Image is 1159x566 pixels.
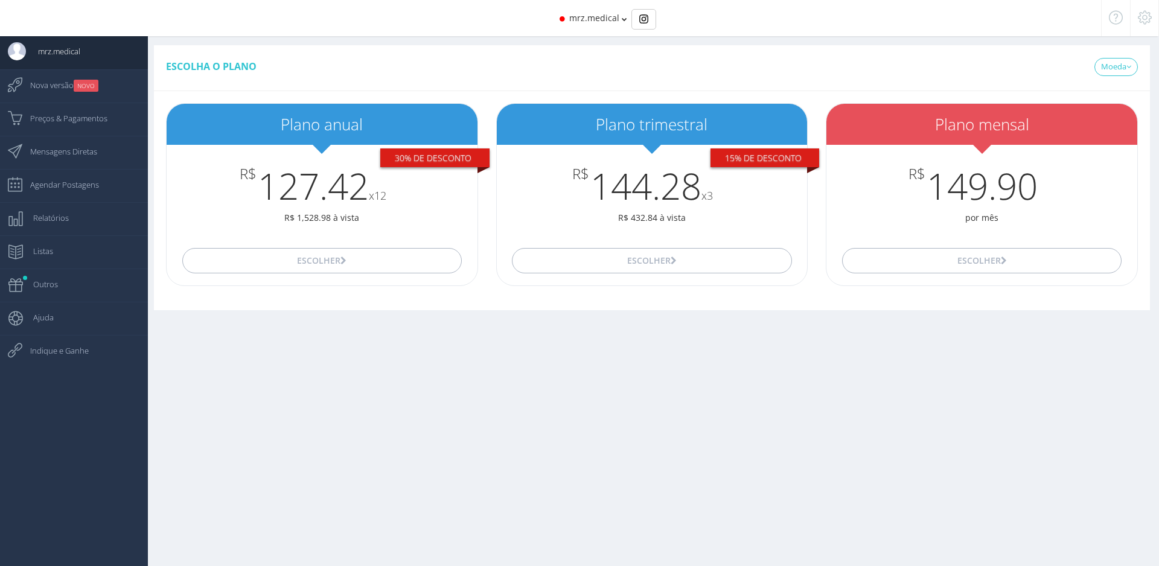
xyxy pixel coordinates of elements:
[826,166,1137,206] h3: 149.90
[842,248,1122,273] button: Escolher
[21,302,54,332] span: Ajuda
[639,14,648,24] img: Instagram_simple_icon.svg
[497,166,808,206] h3: 144.28
[369,188,386,203] small: x12
[21,236,53,266] span: Listas
[908,166,925,182] span: R$
[710,148,819,168] div: 15% De desconto
[497,212,808,224] p: R$ 432.84 à vista
[701,188,713,203] small: x3
[167,212,477,224] p: R$ 1,528.98 à vista
[26,36,80,66] span: mrz.medical
[631,9,656,30] div: Basic example
[512,248,791,273] button: Escolher
[826,116,1137,133] h2: Plano mensal
[8,42,26,60] img: User Image
[167,116,477,133] h2: Plano anual
[182,248,462,273] button: Escolher
[572,166,589,182] span: R$
[1094,58,1138,76] a: Moeda
[18,103,107,133] span: Preços & Pagamentos
[21,269,58,299] span: Outros
[569,12,619,24] span: mrz.medical
[74,80,98,92] small: NOVO
[18,170,99,200] span: Agendar Postagens
[166,60,257,73] span: Escolha o plano
[18,335,89,366] span: Indique e Ganhe
[240,166,257,182] span: R$
[826,212,1137,224] p: por mês
[380,148,489,168] div: 30% De desconto
[497,116,808,133] h2: Plano trimestral
[18,136,97,167] span: Mensagens Diretas
[1065,530,1147,560] iframe: Abre um widget para que você possa encontrar mais informações
[21,203,69,233] span: Relatórios
[18,70,98,100] span: Nova versão
[167,166,477,206] h3: 127.42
